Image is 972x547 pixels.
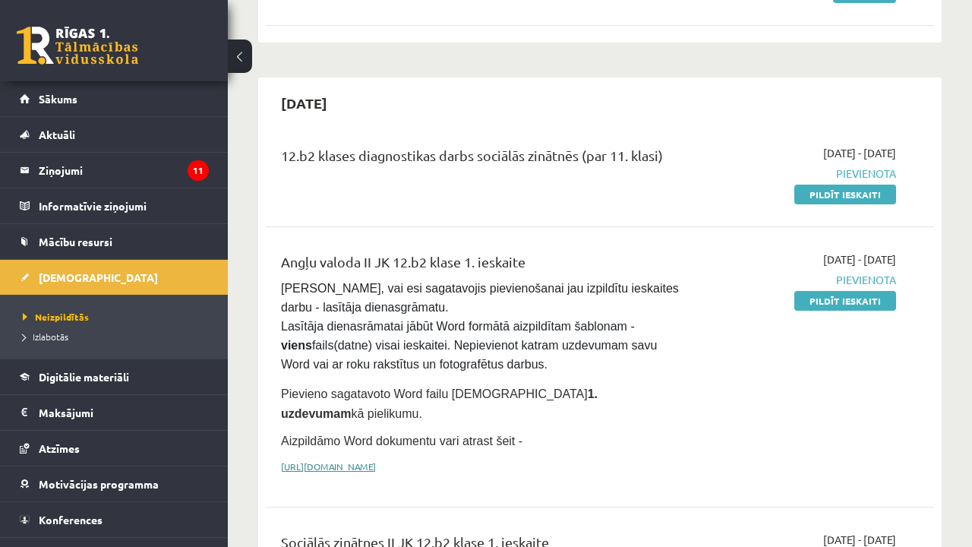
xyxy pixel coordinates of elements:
a: Neizpildītās [23,310,213,324]
span: Pievienota [706,272,896,288]
a: Izlabotās [23,330,213,343]
a: Pildīt ieskaiti [794,291,896,311]
a: Konferences [20,502,209,537]
span: Aktuāli [39,128,75,141]
span: Konferences [39,513,103,526]
span: [DATE] - [DATE] [823,145,896,161]
strong: 1. uzdevumam [281,387,598,420]
span: Mācību resursi [39,235,112,248]
span: [PERSON_NAME], vai esi sagatavojis pievienošanai jau izpildītu ieskaites darbu - lasītāja dienasg... [281,282,682,371]
a: Pildīt ieskaiti [794,185,896,204]
a: Sākums [20,81,209,116]
h2: [DATE] [266,85,342,121]
a: Motivācijas programma [20,466,209,501]
a: Maksājumi [20,395,209,430]
span: [DEMOGRAPHIC_DATA] [39,270,158,284]
strong: viens [281,339,312,352]
a: Ziņojumi11 [20,153,209,188]
span: [DATE] - [DATE] [823,251,896,267]
i: 11 [188,160,209,181]
a: Rīgas 1. Tālmācības vidusskola [17,27,138,65]
a: Atzīmes [20,431,209,466]
div: 12.b2 klases diagnostikas darbs sociālās zinātnēs (par 11. klasi) [281,145,683,173]
span: Sākums [39,92,77,106]
a: Mācību resursi [20,224,209,259]
a: [DEMOGRAPHIC_DATA] [20,260,209,295]
a: Digitālie materiāli [20,359,209,394]
span: Digitālie materiāli [39,370,129,384]
span: Atzīmes [39,441,80,455]
a: [URL][DOMAIN_NAME] [281,460,376,473]
legend: Maksājumi [39,395,209,430]
div: Angļu valoda II JK 12.b2 klase 1. ieskaite [281,251,683,280]
span: Motivācijas programma [39,477,159,491]
a: Informatīvie ziņojumi [20,188,209,223]
legend: Informatīvie ziņojumi [39,188,209,223]
span: Izlabotās [23,330,68,343]
span: Neizpildītās [23,311,89,323]
a: Aktuāli [20,117,209,152]
legend: Ziņojumi [39,153,209,188]
span: Aizpildāmo Word dokumentu vari atrast šeit - [281,435,522,447]
span: Pievieno sagatavoto Word failu [DEMOGRAPHIC_DATA] kā pielikumu. [281,387,598,420]
span: Pievienota [706,166,896,182]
